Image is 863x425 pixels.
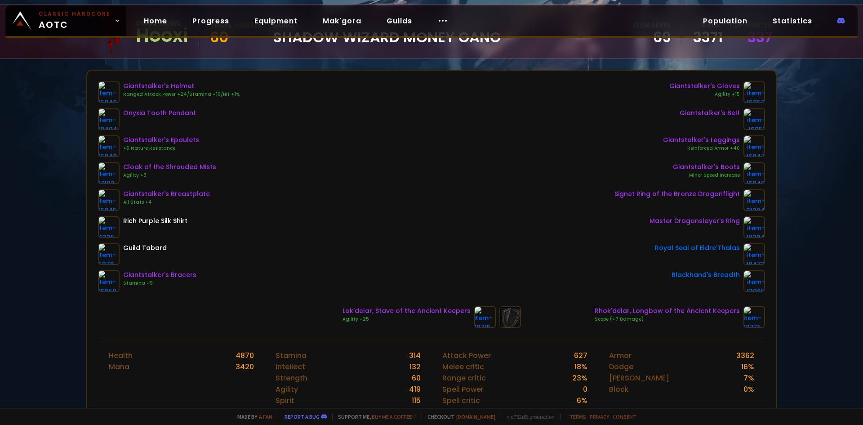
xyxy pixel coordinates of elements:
div: Stamina +9 [123,280,196,287]
div: 6 % [577,395,587,406]
div: +5 Nature Resistance [123,145,199,152]
span: Shadow Wizard Money Gang [273,31,501,44]
div: 3420 [236,361,254,372]
a: [DOMAIN_NAME] [456,413,495,420]
div: Dodge [609,361,633,372]
div: Spell Power [442,384,484,395]
div: 60 [412,372,421,384]
a: Consent [613,413,636,420]
div: Royal Seal of Eldre'Thalas [655,243,740,253]
img: item-16852 [743,81,765,103]
div: All Stats +4 [123,199,210,206]
div: Hooxi [136,29,188,42]
img: item-16847 [743,135,765,157]
img: item-18473 [743,243,765,265]
img: item-16845 [98,189,120,211]
div: Intellect [276,361,305,372]
div: Rich Purple Silk Shirt [123,216,187,226]
div: Giantstalker's Epaulets [123,135,199,145]
div: Agility +25 [343,316,471,323]
div: Blackhand's Breadth [672,270,740,280]
div: guild [273,19,501,44]
img: item-16848 [98,135,120,157]
a: Population [696,12,755,30]
span: Checkout [422,413,495,420]
a: Statistics [765,12,819,30]
img: item-18404 [98,108,120,130]
div: Attack Power [442,350,491,361]
div: Range critic [442,372,486,384]
div: Giantstalker's Leggings [663,135,740,145]
div: 419 [409,384,421,395]
div: 132 [409,361,421,372]
img: item-21204 [743,189,765,211]
img: item-18713 [743,306,765,328]
div: 4870 [236,350,254,361]
div: 314 [409,350,421,361]
div: Giantstalker's Helmet [123,81,240,91]
div: 7 % [743,372,754,384]
div: [PERSON_NAME] [609,372,669,384]
div: Rhok'delar, Longbow of the Ancient Keepers [595,306,740,316]
img: item-13965 [743,270,765,292]
div: Block [609,384,629,395]
div: Armor [609,350,632,361]
span: Support me, [332,413,416,420]
div: Reinforced Armor +40 [663,145,740,152]
div: Giantstalker's Breastplate [123,189,210,199]
div: Onyxia Tooth Pendant [123,108,196,118]
div: Giantstalker's Boots [673,162,740,172]
small: Classic Hardcore [39,10,111,18]
span: AOTC [39,10,111,31]
a: Mak'gora [316,12,369,30]
a: Home [137,12,174,30]
div: Spell critic [442,395,480,406]
div: Ranged Attack Power +24/Stamina +10/Hit +1% [123,91,240,98]
div: Agility +15 [669,91,740,98]
div: Master Dragonslayer's Ring [649,216,740,226]
div: Giantstalker's Belt [680,108,740,118]
div: 115 [412,395,421,406]
img: item-18715 [474,306,496,328]
a: Terms [569,413,586,420]
img: item-19384 [743,216,765,238]
a: Guilds [379,12,419,30]
div: Agility [276,384,298,395]
img: item-16846 [98,81,120,103]
div: Strength [276,372,307,384]
img: item-4335 [98,216,120,238]
a: Report a bug [285,413,320,420]
div: Agility +3 [123,172,216,179]
div: Guild Tabard [123,243,167,253]
div: Signet Ring of the Bronze Dragonflight [614,189,740,199]
div: Lok'delar, Stave of the Ancient Keepers [343,306,471,316]
div: Melee critic [442,361,484,372]
div: 18 % [574,361,587,372]
div: Giantstalker's Gloves [669,81,740,91]
img: item-16849 [743,162,765,184]
img: item-16851 [743,108,765,130]
div: Cloak of the Shrouded Mists [123,162,216,172]
img: item-16850 [98,270,120,292]
div: Minor Speed Increase [673,172,740,179]
div: 0 [583,384,587,395]
div: Stamina [276,350,307,361]
a: Equipment [247,12,305,30]
div: Giantstalker's Bracers [123,270,196,280]
img: item-17102 [98,162,120,184]
a: a fan [259,413,272,420]
div: Health [109,350,133,361]
img: item-5976 [98,243,120,265]
div: 23 % [572,372,587,384]
a: Classic HardcoreAOTC [5,5,126,36]
div: 627 [574,350,587,361]
span: Made by [232,413,272,420]
a: 3371 [693,31,723,44]
a: Buy me a coffee [372,413,416,420]
div: Scope (+7 Damage) [595,316,740,323]
div: Mana [109,361,129,372]
a: Privacy [590,413,609,420]
div: Spirit [276,395,294,406]
a: Progress [185,12,236,30]
div: 0 % [743,384,754,395]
